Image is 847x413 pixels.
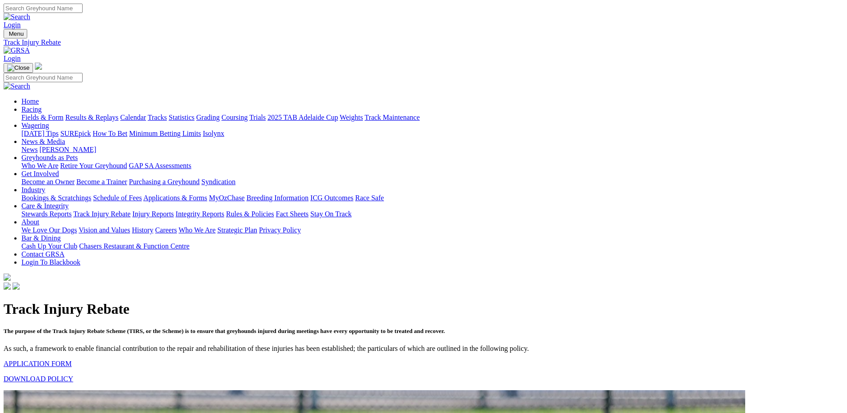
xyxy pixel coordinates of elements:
[73,210,130,218] a: Track Injury Rebate
[21,194,91,202] a: Bookings & Scratchings
[21,194,843,202] div: Industry
[21,250,64,258] a: Contact GRSA
[21,234,61,242] a: Bar & Dining
[4,274,11,281] img: logo-grsa-white.png
[65,114,118,121] a: Results & Replays
[179,226,216,234] a: Who We Are
[93,194,142,202] a: Schedule of Fees
[21,146,843,154] div: News & Media
[129,162,192,169] a: GAP SA Assessments
[21,122,49,129] a: Wagering
[21,178,75,185] a: Become an Owner
[4,13,30,21] img: Search
[4,82,30,90] img: Search
[365,114,420,121] a: Track Maintenance
[35,63,42,70] img: logo-grsa-white.png
[21,146,38,153] a: News
[21,130,843,138] div: Wagering
[60,130,91,137] a: SUREpick
[4,73,83,82] input: Search
[21,162,58,169] a: Who We Are
[201,178,235,185] a: Syndication
[21,258,80,266] a: Login To Blackbook
[21,130,58,137] a: [DATE] Tips
[340,114,363,121] a: Weights
[221,114,248,121] a: Coursing
[4,63,33,73] button: Toggle navigation
[155,226,177,234] a: Careers
[21,105,42,113] a: Racing
[21,178,843,186] div: Get Involved
[21,226,843,234] div: About
[21,170,59,177] a: Get Involved
[21,162,843,170] div: Greyhounds as Pets
[209,194,245,202] a: MyOzChase
[21,154,78,161] a: Greyhounds as Pets
[21,202,69,210] a: Care & Integrity
[4,360,71,367] a: APPLICATION FORM
[4,46,30,55] img: GRSA
[132,226,153,234] a: History
[4,38,843,46] a: Track Injury Rebate
[132,210,174,218] a: Injury Reports
[4,55,21,62] a: Login
[203,130,224,137] a: Isolynx
[226,210,274,218] a: Rules & Policies
[21,138,65,145] a: News & Media
[4,4,83,13] input: Search
[276,210,309,218] a: Fact Sheets
[217,226,257,234] a: Strategic Plan
[21,210,71,218] a: Stewards Reports
[21,114,843,122] div: Racing
[4,21,21,29] a: Login
[310,194,353,202] a: ICG Outcomes
[21,218,39,226] a: About
[196,114,220,121] a: Grading
[93,130,128,137] a: How To Bet
[310,210,351,218] a: Stay On Track
[355,194,384,202] a: Race Safe
[4,345,843,353] p: As such, a framework to enable financial contribution to the repair and rehabilitation of these i...
[129,130,201,137] a: Minimum Betting Limits
[4,301,843,317] h1: Track Injury Rebate
[4,328,843,335] h5: The purpose of the Track Injury Rebate Scheme (TIRS, or the Scheme) is to ensure that greyhounds ...
[21,97,39,105] a: Home
[60,162,127,169] a: Retire Your Greyhound
[120,114,146,121] a: Calendar
[267,114,338,121] a: 2025 TAB Adelaide Cup
[9,30,24,37] span: Menu
[21,186,45,194] a: Industry
[79,226,130,234] a: Vision and Values
[129,178,200,185] a: Purchasing a Greyhound
[79,242,189,250] a: Chasers Restaurant & Function Centre
[143,194,207,202] a: Applications & Forms
[4,375,73,383] a: DOWNLOAD POLICY
[4,282,11,290] img: facebook.svg
[259,226,301,234] a: Privacy Policy
[21,114,63,121] a: Fields & Form
[148,114,167,121] a: Tracks
[21,242,843,250] div: Bar & Dining
[249,114,266,121] a: Trials
[76,178,127,185] a: Become a Trainer
[7,64,29,72] img: Close
[175,210,224,218] a: Integrity Reports
[4,29,27,38] button: Toggle navigation
[246,194,309,202] a: Breeding Information
[39,146,96,153] a: [PERSON_NAME]
[21,210,843,218] div: Care & Integrity
[169,114,195,121] a: Statistics
[13,282,20,290] img: twitter.svg
[21,242,77,250] a: Cash Up Your Club
[21,226,77,234] a: We Love Our Dogs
